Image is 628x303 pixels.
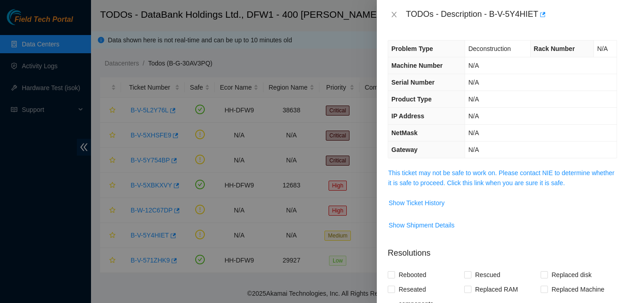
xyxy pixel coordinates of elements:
span: Rebooted [395,268,430,282]
span: Show Shipment Details [389,220,455,230]
a: This ticket may not be safe to work on. Please contact NIE to determine whether it is safe to pro... [388,169,614,187]
span: N/A [468,146,479,153]
p: Resolutions [388,240,617,259]
span: Gateway [391,146,418,153]
span: Deconstruction [468,45,511,52]
button: Show Shipment Details [388,218,455,232]
span: Machine Number [391,62,443,69]
button: Show Ticket History [388,196,445,210]
span: Replaced disk [548,268,595,282]
span: N/A [468,62,479,69]
span: Replaced RAM [471,282,522,297]
span: N/A [468,129,479,136]
span: N/A [597,45,608,52]
span: Problem Type [391,45,433,52]
button: Close [388,10,400,19]
span: Rack Number [534,45,575,52]
span: N/A [468,79,479,86]
span: IP Address [391,112,424,120]
span: N/A [468,96,479,103]
span: NetMask [391,129,418,136]
div: TODOs - Description - B-V-5Y4HIET [406,7,617,22]
span: Rescued [471,268,504,282]
span: Product Type [391,96,431,103]
span: close [390,11,398,18]
span: Serial Number [391,79,435,86]
span: Replaced Machine [548,282,608,297]
span: N/A [468,112,479,120]
span: Show Ticket History [389,198,445,208]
